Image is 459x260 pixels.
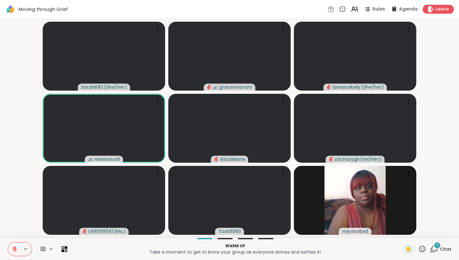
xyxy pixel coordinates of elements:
span: Chat [440,246,451,252]
span: Moving through Grief [18,6,68,12]
span: zacharygh [335,156,360,162]
span: ( He/Him ) [360,156,382,162]
p: Take a moment to get to know your group as everyone arrives and settles in [71,249,399,255]
span: audio-muted [207,85,211,89]
span: Rules [373,6,385,12]
span: 1 [437,242,438,248]
span: AliciaMarie [220,156,245,162]
span: mwinokur8 [94,156,120,162]
span: audio-muted [327,85,331,89]
span: mwanabe3 [342,228,368,234]
span: graceonarant [219,84,252,90]
span: ( She/Her ) [104,84,127,90]
span: Agenda [399,6,418,12]
span: ( Ms. ) [114,228,126,234]
span: ✋ [405,245,412,253]
span: ( She/her ) [361,84,384,90]
span: s94009041 [88,228,113,234]
span: audio-muted [214,157,219,161]
span: SarahR83 [81,84,103,90]
img: ShareWell Logomark [5,4,16,15]
img: mwanabe3 [324,166,386,235]
span: iamanakeily [332,84,361,90]
span: audio-muted [329,157,333,161]
span: Leave [435,6,449,12]
span: Todd1960 [218,228,241,234]
p: Warm up [71,243,399,249]
span: audio-muted [83,229,87,234]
